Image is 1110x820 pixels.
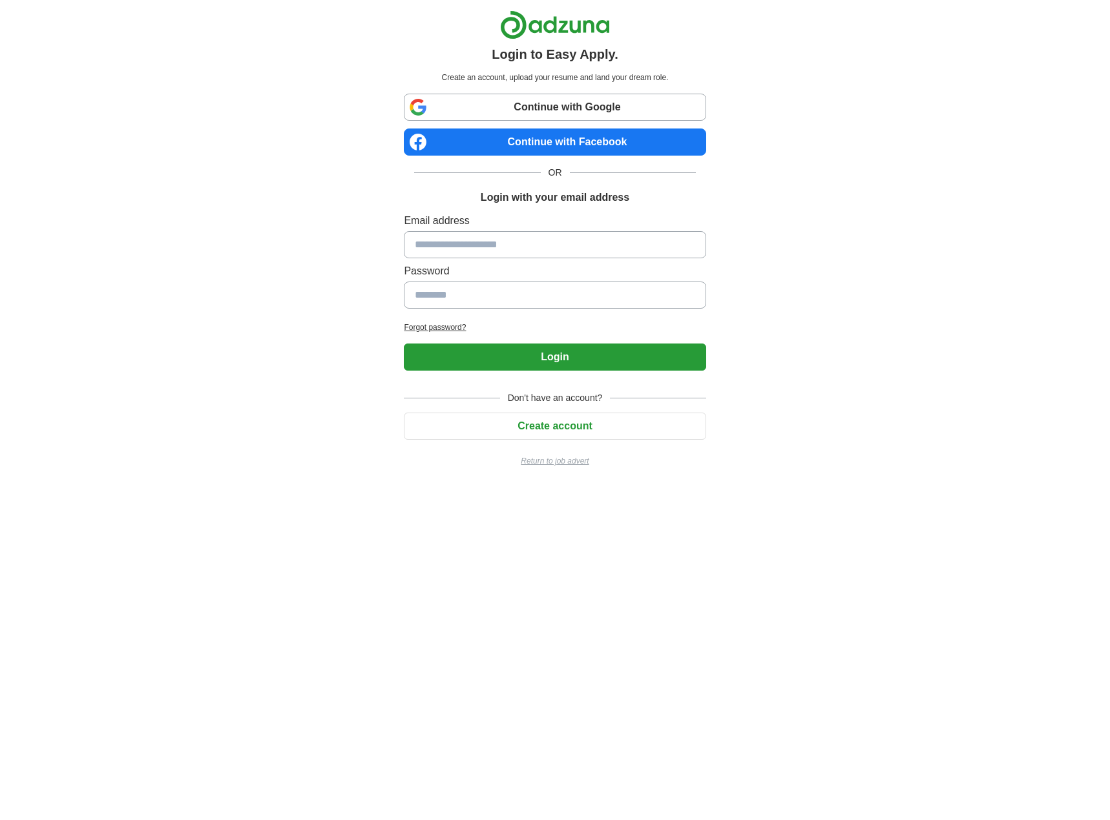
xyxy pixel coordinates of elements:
p: Create an account, upload your resume and land your dream role. [406,72,703,83]
a: Continue with Google [404,94,706,121]
img: Adzuna logo [500,10,610,39]
a: Forgot password? [404,322,706,333]
h1: Login to Easy Apply. [492,45,618,64]
span: OR [541,166,570,179]
button: Login [404,343,706,371]
label: Email address [404,213,706,229]
span: Don't have an account? [500,391,611,405]
a: Continue with Facebook [404,128,706,156]
h1: Login with your email address [481,190,629,205]
a: Create account [404,420,706,431]
button: Create account [404,413,706,440]
a: Return to job advert [404,455,706,467]
label: Password [404,263,706,279]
